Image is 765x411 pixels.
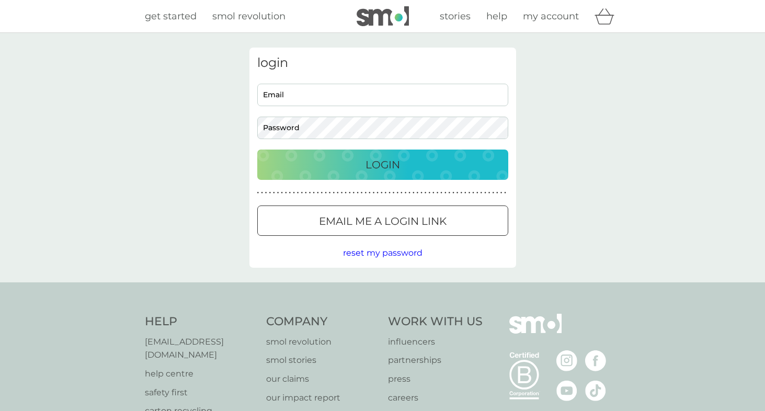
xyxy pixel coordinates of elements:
[257,206,508,236] button: Email me a login link
[413,190,415,196] p: ●
[389,190,391,196] p: ●
[385,190,387,196] p: ●
[265,190,267,196] p: ●
[349,190,351,196] p: ●
[317,190,319,196] p: ●
[266,391,378,405] a: our impact report
[464,190,466,196] p: ●
[366,156,400,173] p: Login
[496,190,498,196] p: ●
[357,190,359,196] p: ●
[145,386,256,399] a: safety first
[281,190,283,196] p: ●
[325,190,327,196] p: ●
[293,190,295,196] p: ●
[425,190,427,196] p: ●
[273,190,275,196] p: ●
[145,335,256,362] a: [EMAIL_ADDRESS][DOMAIN_NAME]
[432,190,435,196] p: ●
[313,190,315,196] p: ●
[440,9,471,24] a: stories
[523,10,579,22] span: my account
[444,190,447,196] p: ●
[376,190,379,196] p: ●
[212,9,286,24] a: smol revolution
[357,6,409,26] img: smol
[440,10,471,22] span: stories
[481,190,483,196] p: ●
[437,190,439,196] p: ●
[329,190,331,196] p: ●
[428,190,430,196] p: ●
[277,190,279,196] p: ●
[500,190,503,196] p: ●
[488,190,490,196] p: ●
[460,190,462,196] p: ●
[369,190,371,196] p: ●
[145,367,256,381] a: help centre
[456,190,459,196] p: ●
[333,190,335,196] p: ●
[420,190,423,196] p: ●
[585,350,606,371] img: visit the smol Facebook page
[341,190,343,196] p: ●
[343,246,423,260] button: reset my password
[440,190,442,196] p: ●
[266,335,378,349] a: smol revolution
[289,190,291,196] p: ●
[469,190,471,196] p: ●
[321,190,323,196] p: ●
[305,190,307,196] p: ●
[492,190,494,196] p: ●
[504,190,506,196] p: ●
[373,190,375,196] p: ●
[145,10,197,22] span: get started
[266,372,378,386] a: our claims
[476,190,478,196] p: ●
[388,335,483,349] a: influencers
[269,190,271,196] p: ●
[486,9,507,24] a: help
[449,190,451,196] p: ●
[472,190,474,196] p: ●
[285,190,287,196] p: ●
[486,10,507,22] span: help
[345,190,347,196] p: ●
[452,190,454,196] p: ●
[145,9,197,24] a: get started
[381,190,383,196] p: ●
[556,380,577,401] img: visit the smol Youtube page
[261,190,263,196] p: ●
[297,190,299,196] p: ●
[319,213,447,230] p: Email me a login link
[257,55,508,71] h3: login
[337,190,339,196] p: ●
[509,314,562,349] img: smol
[396,190,398,196] p: ●
[301,190,303,196] p: ●
[353,190,355,196] p: ●
[388,372,483,386] a: press
[585,380,606,401] img: visit the smol Tiktok page
[556,350,577,371] img: visit the smol Instagram page
[309,190,311,196] p: ●
[343,248,423,258] span: reset my password
[388,353,483,367] a: partnerships
[595,6,621,27] div: basket
[266,353,378,367] a: smol stories
[145,314,256,330] h4: Help
[388,391,483,405] a: careers
[257,190,259,196] p: ●
[212,10,286,22] span: smol revolution
[484,190,486,196] p: ●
